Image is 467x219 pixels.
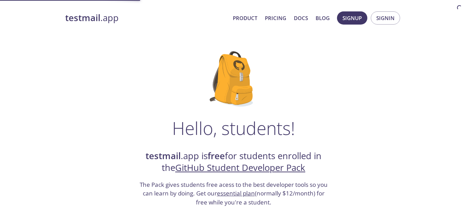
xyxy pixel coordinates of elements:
strong: testmail [146,150,181,162]
button: Signin [371,11,400,25]
a: GitHub Student Developer Pack [175,162,305,174]
span: Signup [342,13,362,22]
strong: free [208,150,225,162]
span: Signin [376,13,395,22]
img: github-student-backpack.png [210,51,258,107]
h1: Hello, students! [172,118,295,138]
a: essential plan [217,189,255,197]
h2: .app is for students enrolled in the [139,150,328,174]
a: Docs [294,13,308,22]
button: Signup [337,11,367,25]
a: Product [233,13,257,22]
a: testmail.app [65,12,227,24]
a: Pricing [265,13,286,22]
h3: The Pack gives students free acess to the best developer tools so you can learn by doing. Get our... [139,180,328,207]
strong: testmail [65,12,100,24]
a: Blog [316,13,330,22]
